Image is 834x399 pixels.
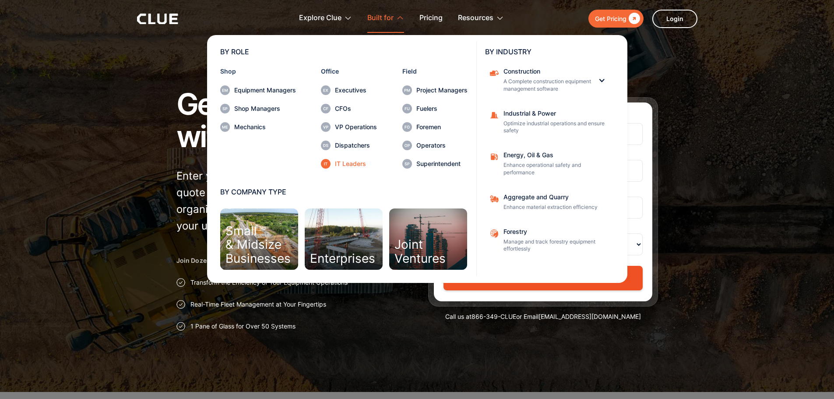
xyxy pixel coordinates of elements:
[626,13,640,24] div: 
[538,313,641,320] a: [EMAIL_ADDRESS][DOMAIN_NAME]
[503,194,609,200] div: Aggregate and Quarry
[220,68,296,74] div: Shop
[489,194,499,204] img: Aggregate and Quarry
[402,122,468,132] a: Foremen
[416,124,468,130] div: Foremen
[225,224,291,265] div: Small & Midsize Businesses
[652,10,697,28] a: Login
[335,142,377,148] div: Dispatchers
[485,190,614,215] a: Aggregate and QuarryEnhance material extraction efficiency
[190,322,296,331] p: 1 Pane of Glass for Over 50 Systems
[176,322,185,331] img: Approval checkmark icon
[419,4,443,32] a: Pricing
[489,110,499,120] img: Construction cone icon
[485,148,614,181] a: Energy, Oil & GasEnhance operational safety and performance
[485,64,597,97] a: ConstructionA Complete construction equipment management software
[416,161,468,167] div: Superintendent
[402,104,468,113] a: Fuelers
[472,313,516,320] a: 866-349-CLUE
[485,106,614,139] a: Industrial & PowerOptimize industrial operations and ensure safety
[503,110,609,117] div: Industrial & Power
[335,161,377,167] div: IT Leaders
[234,124,296,130] div: Mechanics
[416,87,468,93] div: Project Managers
[489,68,499,78] img: Construction
[416,142,468,148] div: Operators
[321,141,377,150] a: Dispatchers
[402,141,468,150] a: Operators
[234,106,296,112] div: Shop Managers
[595,13,626,24] div: Get Pricing
[588,10,644,28] a: Get Pricing
[458,4,504,32] div: Resources
[367,4,394,32] div: Built for
[485,224,614,258] a: ForestryManage and track forestry equipment effortlessly
[299,4,341,32] div: Explore Clue
[503,152,609,158] div: Energy, Oil & Gas
[485,64,614,97] div: ConstructionConstructionA Complete construction equipment management software
[335,124,377,130] div: VP Operations
[176,300,185,309] img: Approval checkmark icon
[389,208,467,270] a: JointVentures
[220,122,296,132] a: Mechanics
[503,229,609,235] div: Forestry
[321,68,377,74] div: Office
[321,104,377,113] a: CFOs
[458,4,493,32] div: Resources
[394,238,446,265] div: Joint Ventures
[321,122,377,132] a: VP Operations
[503,204,609,211] p: Enhance material extraction efficiency
[503,120,609,135] p: Optimize industrial operations and ensure safety
[234,87,296,93] div: Equipment Managers
[402,85,468,95] a: Project Managers
[503,238,609,253] p: Manage and track forestry equipment effortlessly
[503,78,591,93] p: A Complete construction equipment management software
[485,48,614,55] div: BY INDUSTRY
[402,68,468,74] div: Field
[220,208,298,270] a: Small& MidsizeBusinesses
[137,33,697,283] nav: Built for
[310,252,375,265] div: Enterprises
[321,85,377,95] a: Executives
[220,104,296,113] a: Shop Managers
[503,68,591,74] div: Construction
[299,4,352,32] div: Explore Clue
[489,152,499,162] img: fleet fuel icon
[220,188,468,195] div: BY COMPANY TYPE
[220,85,296,95] a: Equipment Managers
[335,106,377,112] div: CFOs
[335,87,377,93] div: Executives
[305,208,383,270] a: Enterprises
[367,4,404,32] div: Built for
[428,312,658,321] div: Call us at or Email
[489,229,499,238] img: Aggregate and Quarry
[190,300,326,309] p: Real-Time Fleet Management at Your Fingertips
[220,48,468,55] div: BY ROLE
[503,162,609,177] p: Enhance operational safety and performance
[321,159,377,169] a: IT Leaders
[402,159,468,169] a: Superintendent
[416,106,468,112] div: Fuelers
